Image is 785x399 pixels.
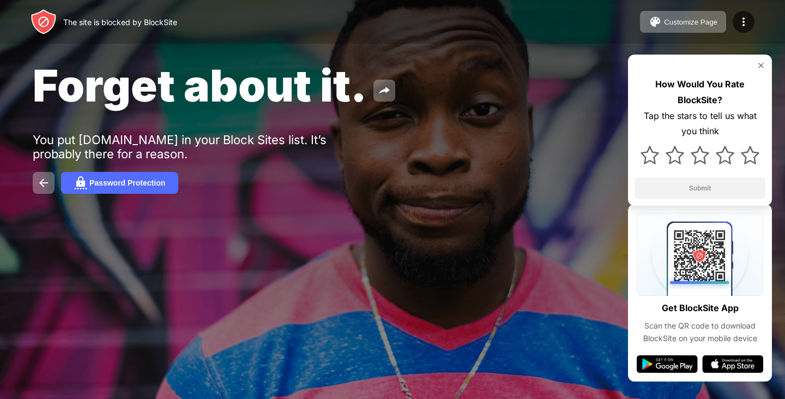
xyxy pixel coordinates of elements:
img: share.svg [378,84,391,97]
img: star.svg [641,146,659,164]
img: app-store.svg [702,355,763,373]
button: Submit [635,177,765,199]
span: Forget about it. [33,59,367,112]
img: google-play.svg [637,355,698,373]
img: star.svg [691,146,709,164]
img: star.svg [716,146,734,164]
div: How Would You Rate BlockSite? [635,76,765,108]
div: You put [DOMAIN_NAME] in your Block Sites list. It’s probably there for a reason. [33,133,370,161]
img: star.svg [666,146,684,164]
img: rate-us-close.svg [757,61,765,70]
img: qrcode.svg [637,213,763,296]
div: Get BlockSite App [662,300,739,316]
img: star.svg [741,146,759,164]
div: The site is blocked by BlockSite [63,17,177,27]
img: back.svg [37,176,50,189]
img: pallet.svg [649,15,662,28]
div: Scan the QR code to download BlockSite on your mobile device [637,320,763,344]
img: password.svg [74,176,87,189]
button: Password Protection [61,172,178,194]
img: header-logo.svg [31,9,57,35]
div: Tap the stars to tell us what you think [635,108,765,140]
img: menu-icon.svg [737,15,750,28]
div: Customize Page [664,18,717,26]
div: Password Protection [89,178,165,187]
button: Customize Page [640,11,726,33]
